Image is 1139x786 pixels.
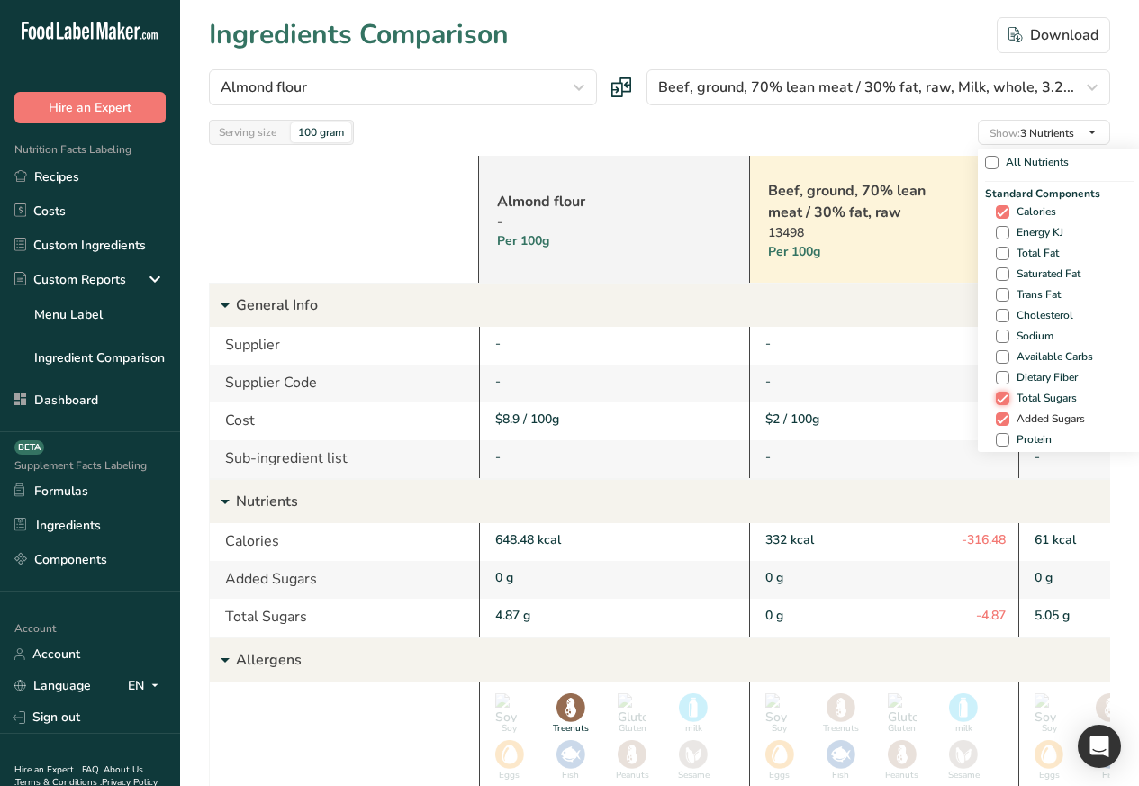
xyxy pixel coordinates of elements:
div: Added Sugars [210,561,479,599]
div: - [495,334,737,353]
span: Soy [772,722,787,736]
div: Open Intercom Messenger [1078,725,1121,768]
div: Total Sugars [210,599,479,637]
img: Soy [495,693,524,722]
span: Standard Components [985,185,1134,202]
div: Supplier Code [210,365,479,402]
div: EN [128,675,166,697]
span: All Nutrients [999,156,1069,169]
img: milk [679,693,708,722]
span: Total Fat [1009,247,1059,260]
span: -4.87 [976,606,1006,628]
button: Beef, ground, 70% lean meat / 30% fat, raw, Milk, whole, 3.2... [646,69,1110,105]
span: milk [955,722,972,736]
div: Beef, ground, 70% lean meat / 30% fat, raw [768,180,954,223]
div: Sub-ingredient list [210,440,479,478]
span: Soy [1042,722,1057,736]
span: Eggs [1039,769,1060,782]
img: Fish [827,740,855,769]
div: 4.87 g [479,599,749,637]
div: 0 g [479,561,749,599]
div: - [765,372,1007,391]
div: 100 gram [291,122,351,142]
img: Soy [1035,693,1063,722]
div: $2 / 100g [765,410,1007,429]
span: Eggs [769,769,790,782]
span: Added Sugars [1009,412,1085,426]
span: Trans Fat [1009,288,1061,302]
span: Protein [1009,433,1052,447]
span: 3 Nutrients [990,126,1074,140]
span: - [495,448,501,465]
span: Treenuts [823,722,859,736]
span: Cholesterol [1009,309,1073,322]
img: Sesame [949,740,978,769]
a: FAQ . [82,763,104,776]
div: Custom Reports [14,270,126,289]
span: Peanuts [885,769,918,782]
span: milk [685,722,702,736]
span: Calories [1009,205,1056,219]
span: Treenuts [553,722,589,736]
img: Gluten [888,693,917,722]
img: Treenuts [556,693,585,722]
span: Sodium [1009,330,1053,343]
div: 0 g [749,561,1019,599]
span: Fish [832,769,849,782]
span: Beef, ground, 70% lean meat / 30% fat, raw, Milk, whole, 3.2... [658,77,1074,98]
img: Peanuts [618,740,646,769]
span: Treenuts [1092,722,1128,736]
img: Gluten [618,693,646,722]
div: 648.48 kcal [479,523,749,561]
div: 0 g [749,599,1019,637]
img: Fish [556,740,585,769]
div: BETA [14,440,44,455]
span: Energy KJ [1009,226,1063,239]
span: Available Carbs [1009,350,1093,364]
span: Total Sugars [1009,392,1077,405]
button: Download [997,17,1110,53]
div: Supplier [210,327,479,365]
div: Cost [210,402,479,440]
div: - [497,212,683,231]
button: Almond flour [209,69,597,105]
img: Eggs [495,740,524,769]
span: Fish [1102,769,1119,782]
img: Peanuts [888,740,917,769]
span: Peanuts [616,769,649,782]
div: - [765,334,1007,353]
span: Sesame [948,769,980,782]
img: Sesame [679,740,708,769]
img: Treenuts [1096,693,1125,722]
img: Soy [765,693,794,722]
a: Hire an Expert . [14,763,78,776]
span: - [1035,448,1040,465]
div: Per 100g [497,231,683,250]
img: milk [949,693,978,722]
div: Per 100g [768,242,954,261]
span: Eggs [499,769,520,782]
div: 13498 [768,223,954,242]
span: Sesame [678,769,710,782]
span: Soy [502,722,517,736]
div: Download [1008,24,1098,46]
div: - [495,372,737,391]
span: Almond flour [221,77,307,98]
div: Almond flour [497,191,683,212]
span: Fish [562,769,579,782]
div: Serving size [212,122,284,142]
img: Eggs [765,740,794,769]
h1: Ingredients Comparison [209,14,509,55]
span: - [765,448,771,465]
a: Language [14,670,91,701]
span: -316.48 [962,530,1006,552]
span: Gluten [619,722,646,736]
div: Calories [210,523,479,561]
span: Saturated Fat [1009,267,1080,281]
div: $8.9 / 100g [495,410,737,429]
img: Eggs [1035,740,1063,769]
div: 332 kcal [749,523,1019,561]
button: Show:3 Nutrients [978,120,1110,145]
button: Hire an Expert [14,92,166,123]
img: Treenuts [827,693,855,722]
